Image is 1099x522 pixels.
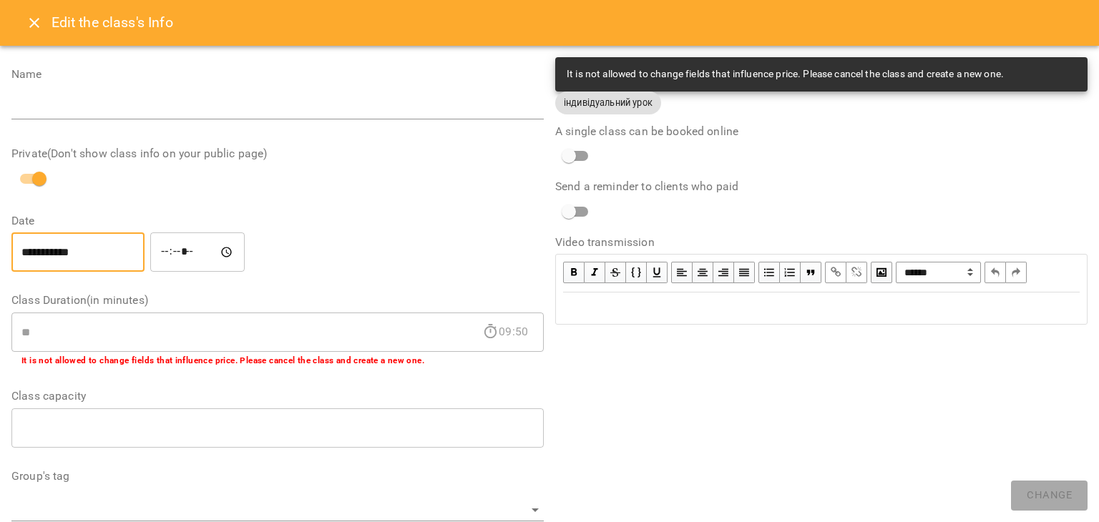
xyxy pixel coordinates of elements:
button: Align Left [671,262,693,283]
select: Block type [896,262,981,283]
span: Normal [896,262,981,283]
button: Align Right [713,262,734,283]
label: Class Duration(in minutes) [11,295,544,306]
div: It is not allowed to change fields that influence price. Please cancel the class and create a new... [567,61,1004,87]
button: Align Justify [734,262,755,283]
button: OL [780,262,801,283]
label: Send a reminder to clients who paid [555,181,1088,192]
button: Strikethrough [605,262,626,283]
label: Video transmission [555,237,1088,248]
button: Undo [985,262,1006,283]
button: Bold [563,262,585,283]
button: Italic [585,262,605,283]
label: A single class can be booked online [555,126,1088,137]
span: індивідуальний урок [555,96,661,109]
button: Align Center [693,262,713,283]
label: Group's tag [11,471,544,482]
button: Link [825,262,846,283]
button: Redo [1006,262,1027,283]
button: Blockquote [801,262,821,283]
div: Edit text [557,293,1086,323]
label: Class capacity [11,390,544,402]
label: Private(Don't show class info on your public page) [11,148,544,159]
h6: Edit the class's Info [52,11,173,34]
b: It is not allowed to change fields that influence price. Please cancel the class and create a new... [21,355,424,365]
button: Image [871,262,892,283]
label: Date [11,215,544,227]
button: Underline [647,262,668,283]
button: Monospace [626,262,647,283]
label: Name [11,69,544,80]
button: Close [17,6,52,40]
button: Remove Link [846,262,867,283]
button: UL [758,262,780,283]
